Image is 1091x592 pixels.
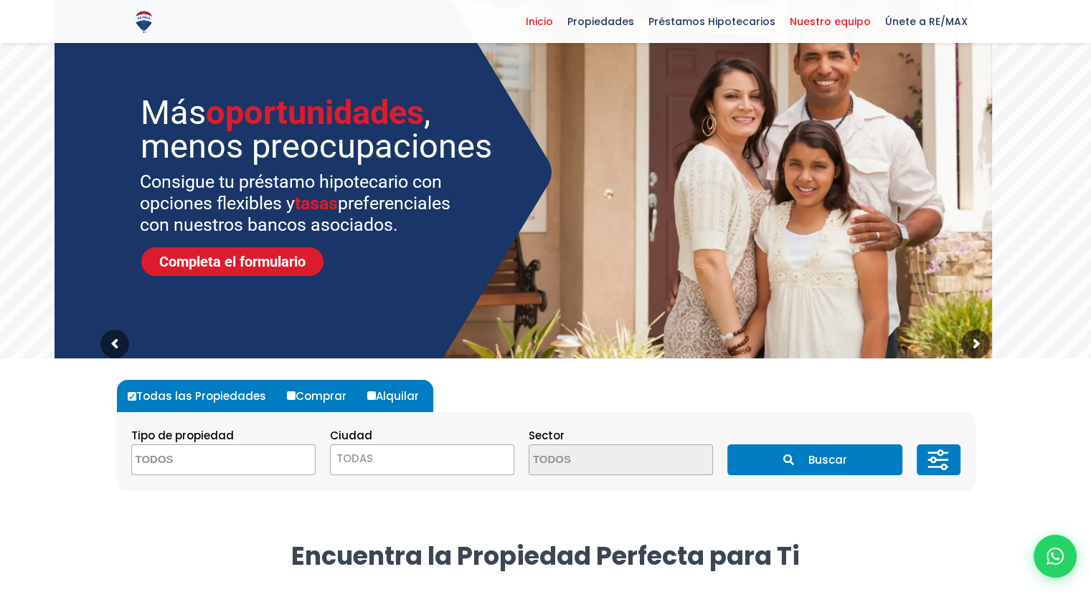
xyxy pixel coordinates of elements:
[291,538,800,573] strong: Encuentra la Propiedad Perfecta para Ti
[529,428,565,443] span: Sector
[519,11,560,32] span: Inicio
[131,428,234,443] span: Tipo de propiedad
[140,171,469,236] sr7-txt: Consigue tu préstamo hipotecario con opciones flexibles y preferenciales con nuestros bancos asoc...
[141,247,323,276] a: Completa el formulario
[131,9,156,34] img: Logo de REMAX
[783,11,878,32] span: Nuestro equipo
[641,11,783,32] span: Préstamos Hipotecarios
[283,380,361,412] label: Comprar
[331,449,514,469] span: TODAS
[364,380,433,412] label: Alquilar
[560,11,641,32] span: Propiedades
[878,11,975,32] span: Únete a RE/MAX
[141,95,498,163] sr7-txt: Más , menos preocupaciones
[727,444,902,475] button: Buscar
[330,428,372,443] span: Ciudad
[132,445,271,476] textarea: Search
[336,451,373,466] span: TODAS
[295,193,338,214] span: tasas
[287,391,296,400] input: Comprar
[124,380,280,412] label: Todas las Propiedades
[529,445,669,476] textarea: Search
[206,92,424,132] span: oportunidades
[330,444,514,475] span: TODAS
[128,392,136,401] input: Todas las Propiedades
[367,391,376,400] input: Alquilar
